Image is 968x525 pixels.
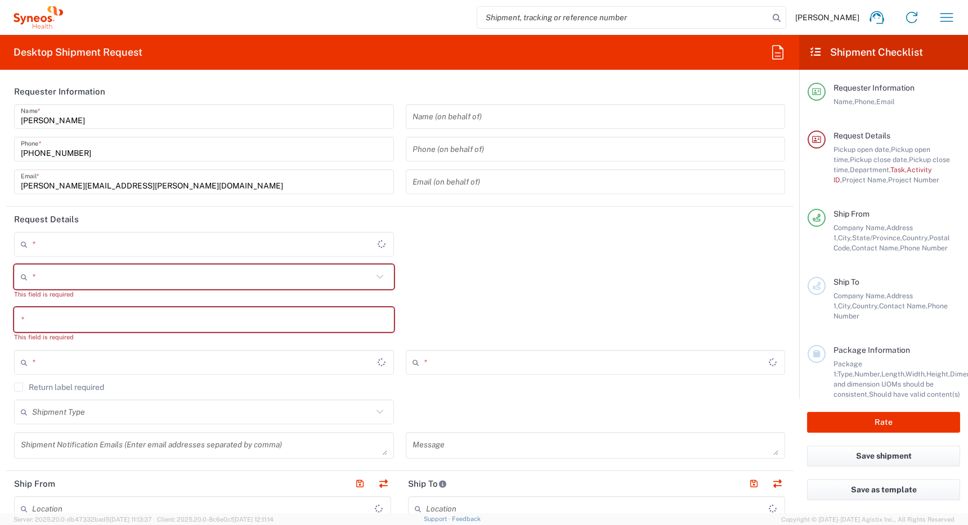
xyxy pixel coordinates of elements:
[14,214,79,225] h2: Request Details
[842,176,888,184] span: Project Name,
[850,165,890,174] span: Department,
[902,234,929,242] span: Country,
[888,176,939,184] span: Project Number
[452,515,481,522] a: Feedback
[14,516,152,523] span: Server: 2025.20.0-db47332bad5
[408,478,447,490] h2: Ship To
[833,345,910,355] span: Package Information
[833,145,891,154] span: Pickup open date,
[14,86,105,97] h2: Requester Information
[14,46,142,59] h2: Desktop Shipment Request
[837,370,854,378] span: Type,
[926,370,950,378] span: Height,
[157,516,274,523] span: Client: 2025.20.0-8c6e0cf
[852,234,902,242] span: State/Province,
[233,516,274,523] span: [DATE] 12:11:14
[852,302,879,310] span: Country,
[424,515,452,522] a: Support
[477,7,769,28] input: Shipment, tracking or reference number
[781,514,954,524] span: Copyright © [DATE]-[DATE] Agistix Inc., All Rights Reserved
[833,131,890,140] span: Request Details
[876,97,895,106] span: Email
[833,83,915,92] span: Requester Information
[14,383,104,392] label: Return label required
[14,478,55,490] h2: Ship From
[110,516,152,523] span: [DATE] 11:13:37
[900,244,948,252] span: Phone Number
[833,277,859,286] span: Ship To
[795,12,859,23] span: [PERSON_NAME]
[809,46,923,59] h2: Shipment Checklist
[850,155,909,164] span: Pickup close date,
[833,291,886,300] span: Company Name,
[869,390,960,398] span: Should have valid content(s)
[879,302,927,310] span: Contact Name,
[838,302,852,310] span: City,
[833,223,886,232] span: Company Name,
[14,332,394,342] div: This field is required
[14,289,394,299] div: This field is required
[807,446,960,466] button: Save shipment
[881,370,906,378] span: Length,
[807,412,960,433] button: Rate
[807,479,960,500] button: Save as template
[854,370,881,378] span: Number,
[833,360,862,378] span: Package 1:
[833,209,870,218] span: Ship From
[854,97,876,106] span: Phone,
[833,97,854,106] span: Name,
[852,244,900,252] span: Contact Name,
[890,165,907,174] span: Task,
[906,370,926,378] span: Width,
[838,234,852,242] span: City,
